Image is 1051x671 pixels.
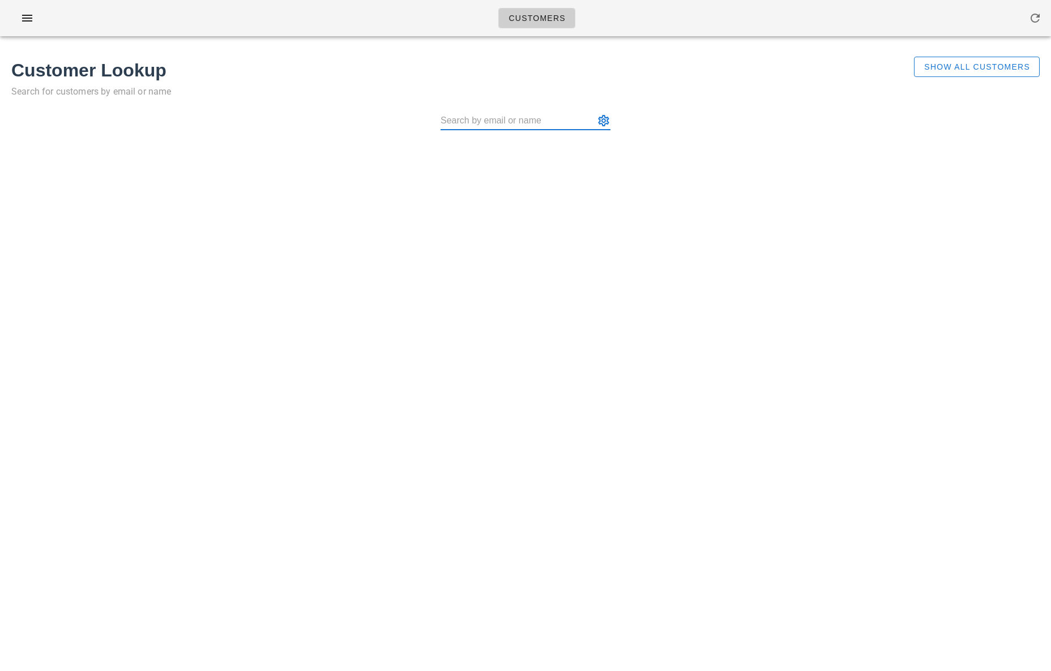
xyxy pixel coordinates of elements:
[597,114,610,127] button: appended action
[508,14,566,23] span: Customers
[441,112,595,130] input: Search by email or name
[498,8,575,28] a: Customers
[924,62,1030,71] span: Show All Customers
[11,84,866,100] p: Search for customers by email or name
[11,57,866,84] h1: Customer Lookup
[914,57,1040,77] button: Show All Customers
